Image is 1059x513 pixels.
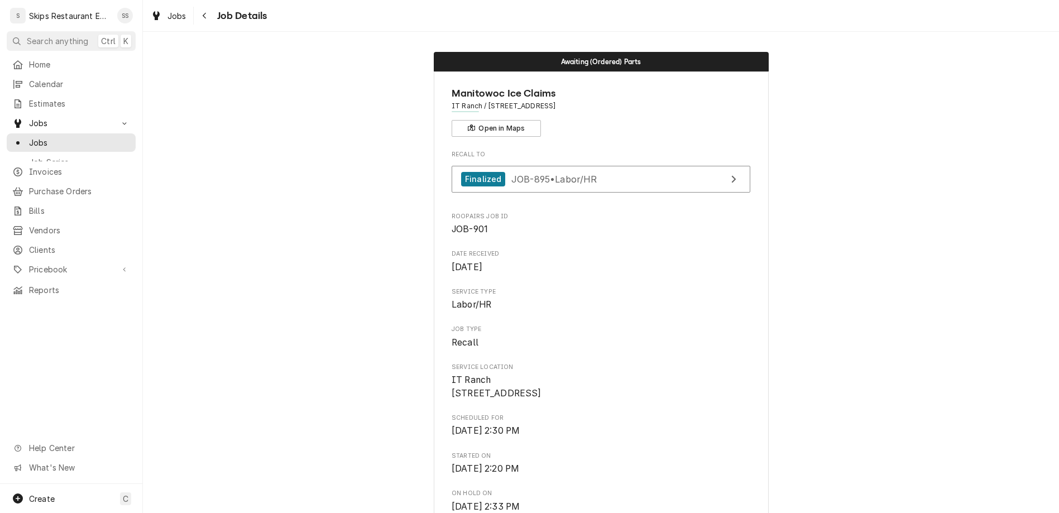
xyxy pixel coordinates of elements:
span: Help Center [29,442,129,454]
span: Service Location [452,363,750,372]
a: Estimates [7,94,136,113]
span: Awaiting (Ordered) Parts [561,58,641,65]
a: Go to Pricebook [7,260,136,279]
span: Job Type [452,325,750,334]
div: Client Information [452,86,750,137]
span: What's New [29,462,129,473]
a: Go to What's New [7,458,136,477]
a: Purchase Orders [7,182,136,200]
div: Status [434,52,769,71]
span: Started On [452,462,750,476]
span: Scheduled For [452,424,750,438]
span: Jobs [167,10,186,22]
a: Jobs [146,7,191,25]
span: On Hold On [452,489,750,498]
button: Navigate back [196,7,214,25]
span: Service Type [452,298,750,311]
a: Vendors [7,221,136,239]
a: Go to Jobs [7,114,136,132]
div: Service Location [452,363,750,400]
span: Date Received [452,261,750,274]
span: Estimates [29,98,130,109]
div: Job Type [452,325,750,349]
div: Date Received [452,250,750,274]
div: Roopairs Job ID [452,212,750,236]
span: Home [29,59,130,70]
span: Ctrl [101,35,116,47]
button: Search anythingCtrlK [7,31,136,51]
div: Recall To [452,150,750,198]
span: Recall [452,337,478,348]
span: Recall To [452,150,750,159]
span: Jobs [29,117,113,129]
span: Job Details [214,8,267,23]
span: Roopairs Job ID [452,212,750,221]
span: Name [452,86,750,101]
span: [DATE] 2:20 PM [452,463,519,474]
span: Started On [452,452,750,461]
span: IT Ranch [STREET_ADDRESS] [452,375,542,399]
span: Purchase Orders [29,185,130,197]
a: Go to Help Center [7,439,136,457]
div: Scheduled For [452,414,750,438]
a: Jobs [7,133,136,152]
div: S [10,8,26,23]
span: Service Type [452,287,750,296]
span: Bills [29,205,130,217]
span: JOB-901 [452,224,488,234]
span: Search anything [27,35,88,47]
span: Job Series [29,156,130,168]
a: Job Series [7,153,136,171]
span: Scheduled For [452,414,750,423]
a: Invoices [7,162,136,181]
span: Invoices [29,166,130,178]
span: Clients [29,244,130,256]
span: [DATE] 2:30 PM [452,425,520,436]
a: View Job [452,166,750,193]
div: Shan Skipper's Avatar [117,8,133,23]
div: On Hold On [452,489,750,513]
div: Finalized [461,172,505,187]
div: Service Type [452,287,750,311]
span: Date Received [452,250,750,258]
div: Skips Restaurant Equipment [29,10,111,22]
span: Roopairs Job ID [452,223,750,236]
a: Reports [7,281,136,299]
span: [DATE] 2:33 PM [452,501,520,512]
a: Bills [7,202,136,220]
span: Service Location [452,373,750,400]
span: Create [29,494,55,504]
span: [DATE] [452,262,482,272]
span: Reports [29,284,130,296]
button: Open in Maps [452,120,541,137]
span: JOB-895 • Labor/HR [511,173,597,184]
span: Jobs [29,137,130,148]
a: Clients [7,241,136,259]
div: SS [117,8,133,23]
span: K [123,35,128,47]
span: Pricebook [29,263,113,275]
span: Address [452,101,750,111]
span: C [123,493,128,505]
a: Home [7,55,136,74]
span: Calendar [29,78,130,90]
a: Calendar [7,75,136,93]
span: Job Type [452,336,750,349]
span: Labor/HR [452,299,491,310]
span: Vendors [29,224,130,236]
div: Started On [452,452,750,476]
